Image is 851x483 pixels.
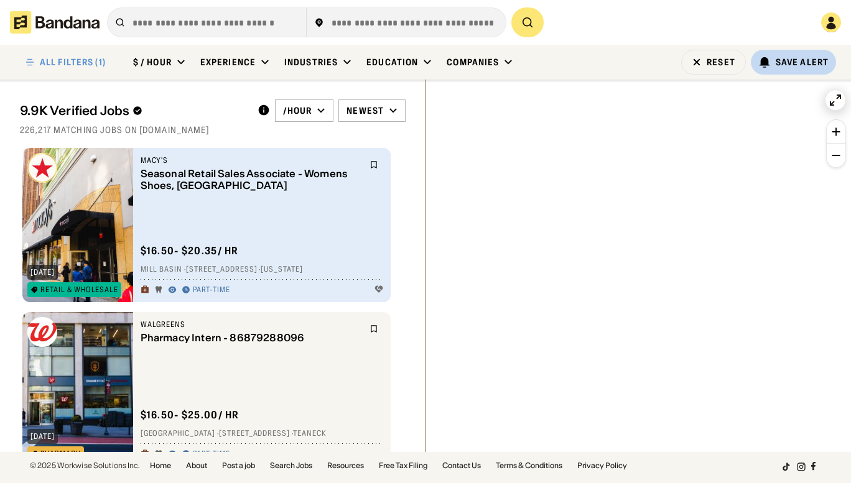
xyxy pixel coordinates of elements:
[270,462,312,469] a: Search Jobs
[141,408,239,421] div: $ 16.50 - $25.00 / hr
[40,58,106,67] div: ALL FILTERS (1)
[577,462,627,469] a: Privacy Policy
[20,143,406,452] div: grid
[141,429,383,439] div: [GEOGRAPHIC_DATA] · [STREET_ADDRESS] · Teaneck
[40,286,118,293] div: Retail & Wholesale
[27,317,57,347] img: Walgreens logo
[193,285,231,295] div: Part-time
[141,155,362,165] div: Macy's
[284,57,338,68] div: Industries
[141,168,362,191] div: Seasonal Retail Sales Associate - Womens Shoes, [GEOGRAPHIC_DATA]
[447,57,499,68] div: Companies
[283,105,312,116] div: /hour
[10,11,100,34] img: Bandana logotype
[30,269,55,276] div: [DATE]
[30,433,55,440] div: [DATE]
[379,462,427,469] a: Free Tax Filing
[327,462,364,469] a: Resources
[200,57,256,68] div: Experience
[442,462,481,469] a: Contact Us
[346,105,384,116] div: Newest
[20,103,248,118] div: 9.9K Verified Jobs
[20,124,406,136] div: 226,217 matching jobs on [DOMAIN_NAME]
[133,57,172,68] div: $ / hour
[27,153,57,183] img: Macy's logo
[141,332,362,344] div: Pharmacy Intern - 86879288096
[366,57,418,68] div: Education
[30,462,140,469] div: © 2025 Workwise Solutions Inc.
[776,57,829,68] div: Save Alert
[186,462,207,469] a: About
[222,462,255,469] a: Post a job
[141,320,362,329] div: Walgreens
[141,244,239,257] div: $ 16.50 - $20.35 / hr
[496,462,562,469] a: Terms & Conditions
[141,265,383,275] div: Mill Basin · [STREET_ADDRESS] · [US_STATE]
[150,462,171,469] a: Home
[193,449,231,459] div: Part-time
[707,58,735,67] div: Reset
[40,450,81,458] div: Pharmacy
